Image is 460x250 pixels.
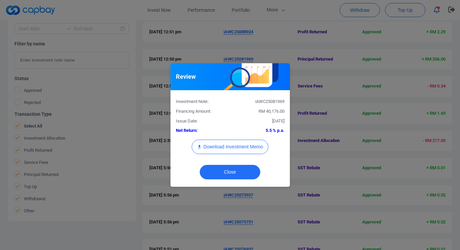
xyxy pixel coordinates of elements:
div: Net Return: [171,127,230,134]
button: Close [200,165,260,179]
button: Download Investment Memo [192,140,268,154]
div: iAWC25081969 [230,98,290,105]
span: RM 40,176.00 [259,109,284,114]
div: Issue Date: [171,118,230,125]
div: Financing Amount: [171,108,230,115]
div: [DATE] [230,118,290,125]
h5: Review [176,73,196,81]
div: Investment Note: [171,98,230,105]
div: 5.5 % p.a. [230,127,290,134]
